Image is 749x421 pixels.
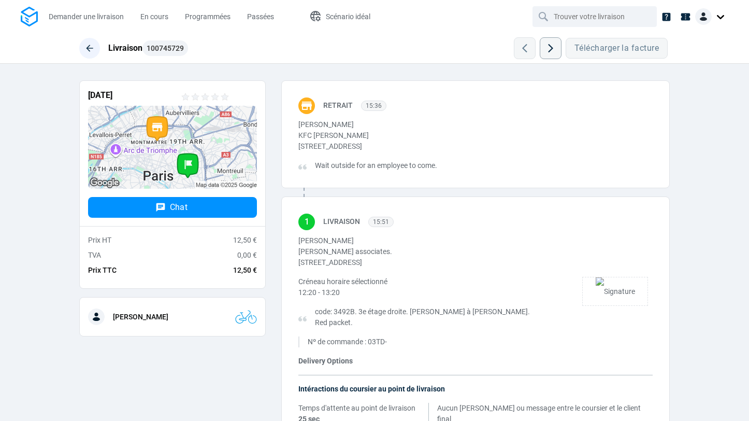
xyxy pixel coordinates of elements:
[88,197,257,218] button: Chat
[308,336,550,347] div: Nº de commande : 03TD-
[237,251,257,259] span: 0,00 €
[554,7,638,26] input: Trouver votre livraison
[88,90,112,100] span: [DATE]
[373,218,389,226] span: 15:51
[113,313,168,321] strong: [PERSON_NAME]
[170,203,188,212] span: Chat
[315,306,530,317] p: code: 3492B. 3e étage droite. [PERSON_NAME] à [PERSON_NAME].
[298,357,353,365] span: Delivery Options
[140,12,168,21] span: En cours
[298,246,583,257] p: [PERSON_NAME] associates.
[298,277,387,286] span: Créneau horaire sélectionné
[21,7,38,27] img: Logo
[315,160,437,171] p: Wait outside for an employee to come.
[49,12,124,21] span: Demander une livraison
[315,317,530,328] p: Red packet.
[233,236,257,244] span: 12,50 €
[298,141,606,152] p: [STREET_ADDRESS]
[323,101,353,109] span: Retrait
[88,266,117,274] span: Prix TTC
[88,251,101,259] span: TVA
[298,385,445,393] span: Intéractions du coursier au point de livraison
[695,8,712,25] img: Client
[298,257,583,268] p: [STREET_ADDRESS]
[147,45,184,52] span: 100745729
[88,236,111,244] span: Prix HT
[108,43,188,53] span: Livraison
[596,277,635,305] img: Signature
[323,217,360,226] span: Livraison
[298,287,583,298] span: 12:20 - 13:20
[88,308,105,325] img: Driver
[142,40,188,56] button: 100745729
[326,12,370,21] span: Scénario idéal
[366,102,382,109] span: 15:36
[298,235,583,246] p: [PERSON_NAME]
[298,119,606,130] p: [PERSON_NAME]
[298,404,415,412] span: Temps d'attente au point de livraison
[233,266,257,274] span: 12,50 €
[185,12,231,21] span: Programmées
[247,12,274,21] span: Passées
[298,130,606,141] p: KFC [PERSON_NAME]
[298,214,315,230] div: 1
